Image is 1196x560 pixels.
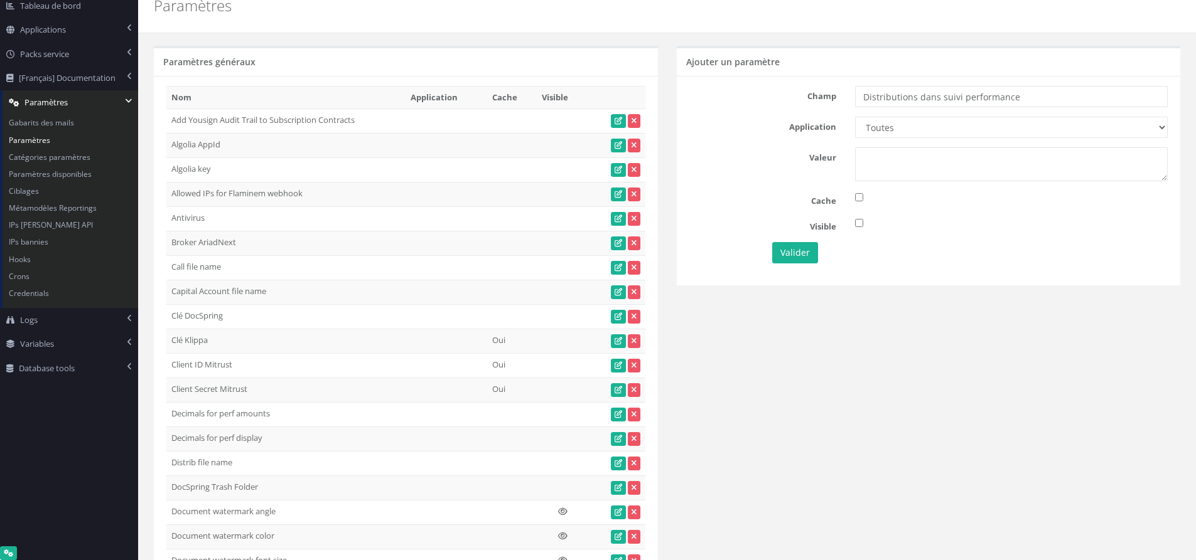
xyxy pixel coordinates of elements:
[3,233,138,250] a: IPs bannies
[166,402,406,426] td: Decimals for perf amounts
[163,57,256,66] h5: Paramètres généraux
[166,231,406,255] td: Broker AriadNext
[3,251,138,268] a: Hooks
[680,147,846,164] label: Valeur
[166,426,406,451] td: Decimals for perf display
[3,149,138,166] a: Catégories paramètres
[686,57,780,66] h5: Ajouter un paramètre
[3,216,138,233] a: IPs [PERSON_NAME] API
[19,72,116,83] span: [Français] Documentation
[166,304,406,329] td: Clé DocSpring
[166,108,406,133] td: Add Yousign Audit Trail to Subscription Contracts
[680,117,846,133] label: Application
[24,97,68,108] span: Paramètres
[166,87,406,109] th: Nom
[166,378,406,402] td: Client Secret Mitrust
[772,242,818,263] button: Valider
[3,285,138,302] a: Credentials
[166,451,406,475] td: Distrib file name
[3,132,138,149] a: Paramètres
[166,280,406,304] td: Capital Account file name
[166,133,406,157] td: Algolia AppId
[487,353,537,378] td: Oui
[406,87,487,109] th: Application
[3,268,138,285] a: Crons
[3,166,138,182] a: Paramètres disponibles
[487,378,537,402] td: Oui
[166,182,406,206] td: Allowed IPs for Flaminem webhook
[20,338,54,349] span: Variables
[487,329,537,353] td: Oui
[20,314,38,325] span: Logs
[20,24,66,35] span: Applications
[680,216,846,233] label: Visible
[166,353,406,378] td: Client ID Mitrust
[680,86,846,102] label: Champ
[3,90,138,115] a: Paramètres
[3,182,138,199] a: Ciblages
[166,329,406,353] td: Clé Klippa
[3,199,138,216] a: Métamodèles Reportings
[166,475,406,500] td: DocSpring Trash Folder
[3,114,138,131] a: Gabarits des mails
[19,362,75,374] span: Database tools
[487,87,537,109] th: Cache
[680,191,846,207] label: Cache
[166,524,406,549] td: Document watermark color
[20,48,69,60] span: Packs service
[166,255,406,280] td: Call file name
[166,500,406,524] td: Document watermark angle
[166,157,406,182] td: Algolia key
[537,87,589,109] th: Visible
[166,206,406,231] td: Antivirus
